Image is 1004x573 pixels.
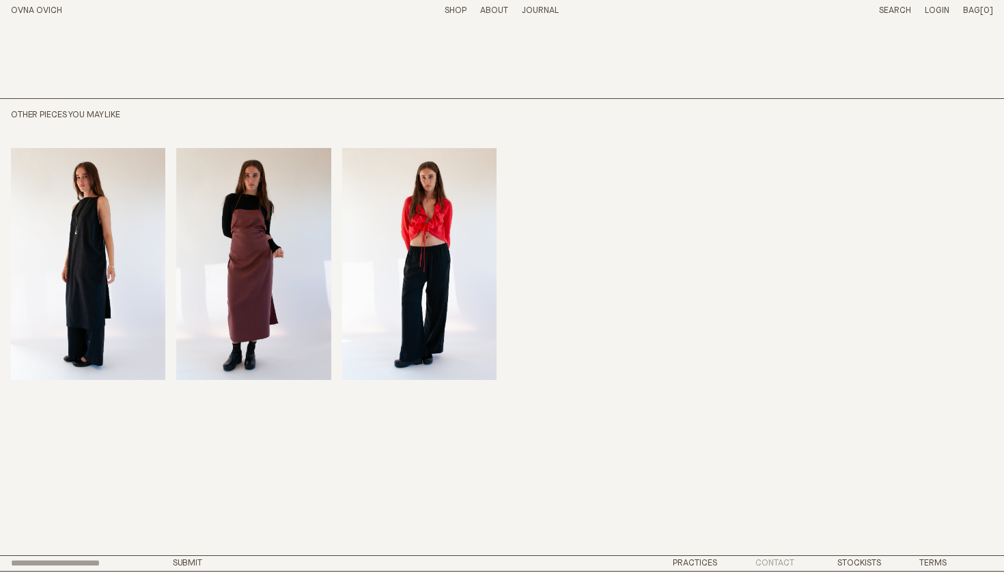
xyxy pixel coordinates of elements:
[837,559,881,568] a: Stockists
[755,559,794,568] a: Contact
[522,6,559,15] a: Journal
[925,6,949,15] a: Login
[173,559,202,568] button: Submit
[980,6,993,15] span: [0]
[11,148,165,380] img: Apron Dress
[342,148,497,380] img: Painter Pant
[673,559,717,568] a: Practices
[176,148,331,380] img: Apron Dress
[11,6,62,15] a: Home
[919,559,947,568] a: Terms
[480,5,508,17] summary: About
[342,148,497,452] a: Painter Pant
[11,148,165,452] a: Apron Dress
[11,110,497,121] h2: OTHER PIECES YOU MAY LIKE
[445,6,466,15] a: Shop
[879,6,911,15] a: Search
[176,148,331,452] a: Apron Dress
[963,6,980,15] span: Bag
